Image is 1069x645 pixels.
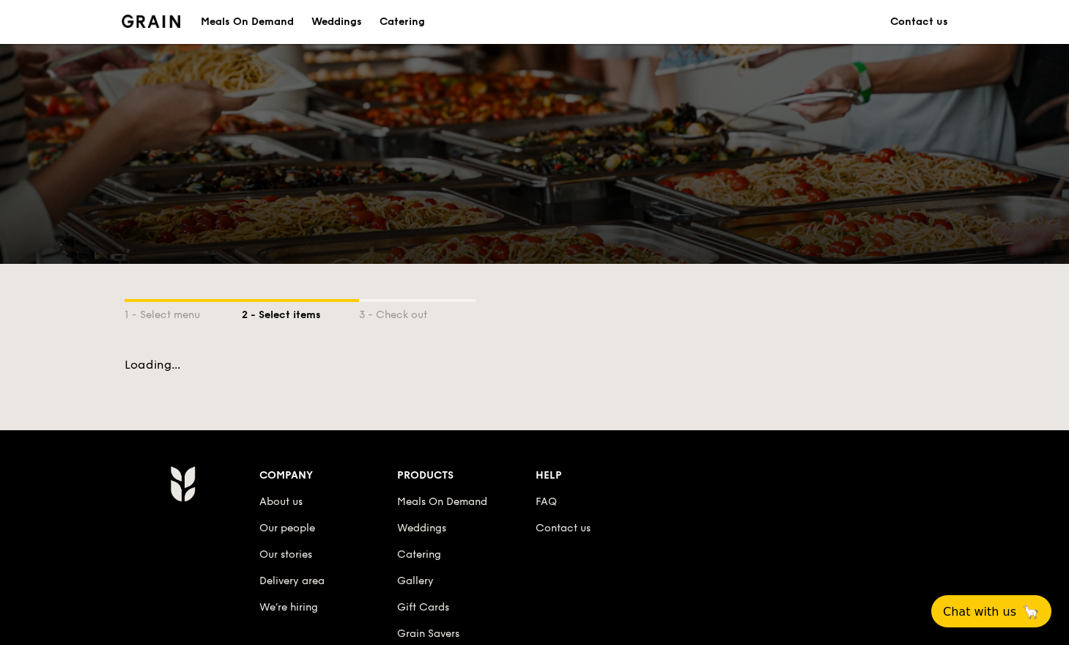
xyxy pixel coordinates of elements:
a: Gift Cards [397,601,449,613]
div: 3 - Check out [359,302,476,322]
a: FAQ [536,495,557,508]
div: Help [536,465,674,486]
img: Grain [122,15,181,28]
div: Products [397,465,536,486]
a: We’re hiring [259,601,318,613]
div: Loading... [125,358,945,372]
a: About us [259,495,303,508]
a: Contact us [536,522,591,534]
img: AYc88T3wAAAABJRU5ErkJggg== [170,465,196,502]
a: Logotype [122,15,181,28]
a: Gallery [397,575,434,587]
a: Meals On Demand [397,495,487,508]
div: 2 - Select items [242,302,359,322]
div: 1 - Select menu [125,302,242,322]
button: Chat with us🦙 [931,595,1051,627]
a: Delivery area [259,575,325,587]
span: 🦙 [1022,603,1040,620]
a: Our stories [259,548,312,561]
a: Catering [397,548,441,561]
a: Our people [259,522,315,534]
a: Grain Savers [397,627,459,640]
div: Company [259,465,398,486]
a: Weddings [397,522,446,534]
span: Chat with us [943,605,1016,619]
